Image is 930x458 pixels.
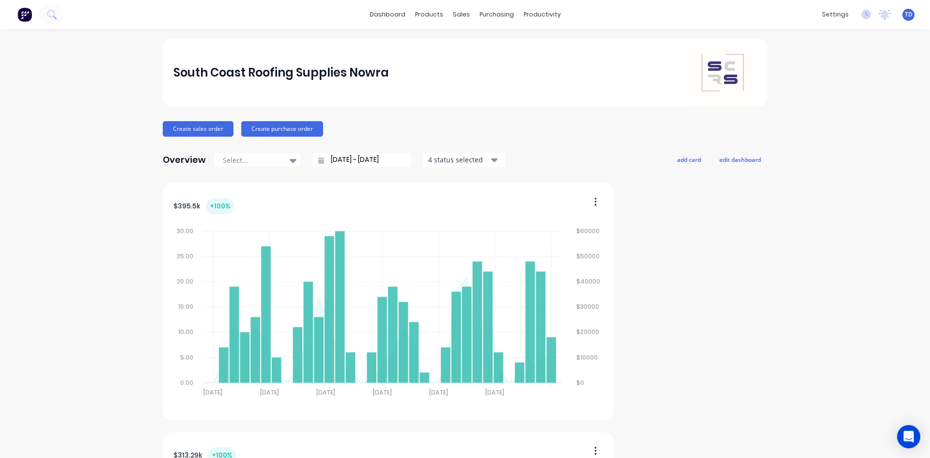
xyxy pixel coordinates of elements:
a: dashboard [365,7,410,22]
div: + 100 % [206,198,234,214]
div: products [410,7,448,22]
button: edit dashboard [713,153,767,166]
tspan: [DATE] [486,388,505,396]
tspan: 15.00 [178,302,193,311]
tspan: $20000 [577,328,600,336]
tspan: 25.00 [177,252,193,260]
div: productivity [519,7,566,22]
tspan: [DATE] [260,388,279,396]
button: add card [671,153,707,166]
div: 4 status selected [428,155,489,165]
tspan: $30000 [577,302,600,311]
tspan: 30.00 [177,227,193,235]
tspan: [DATE] [373,388,392,396]
img: Factory [17,7,32,22]
tspan: $50000 [577,252,600,260]
tspan: [DATE] [316,388,335,396]
tspan: $0 [577,379,585,387]
button: Create purchase order [241,121,323,137]
tspan: 5.00 [180,353,193,362]
tspan: 10.00 [178,328,193,336]
span: TD [905,10,913,19]
div: Open Intercom Messenger [897,425,920,448]
button: 4 status selected [423,153,505,167]
tspan: [DATE] [203,388,222,396]
tspan: 0.00 [180,379,193,387]
tspan: [DATE] [429,388,448,396]
tspan: 20.00 [177,277,193,285]
div: purchasing [475,7,519,22]
img: South Coast Roofing Supplies Nowra [689,39,757,107]
div: sales [448,7,475,22]
div: Overview [163,150,206,170]
div: settings [817,7,853,22]
div: $ 395.5k [173,198,234,214]
tspan: $40000 [577,277,601,285]
button: Create sales order [163,121,233,137]
div: South Coast Roofing Supplies Nowra [173,63,389,82]
tspan: $10000 [577,353,598,362]
tspan: $60000 [577,227,600,235]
